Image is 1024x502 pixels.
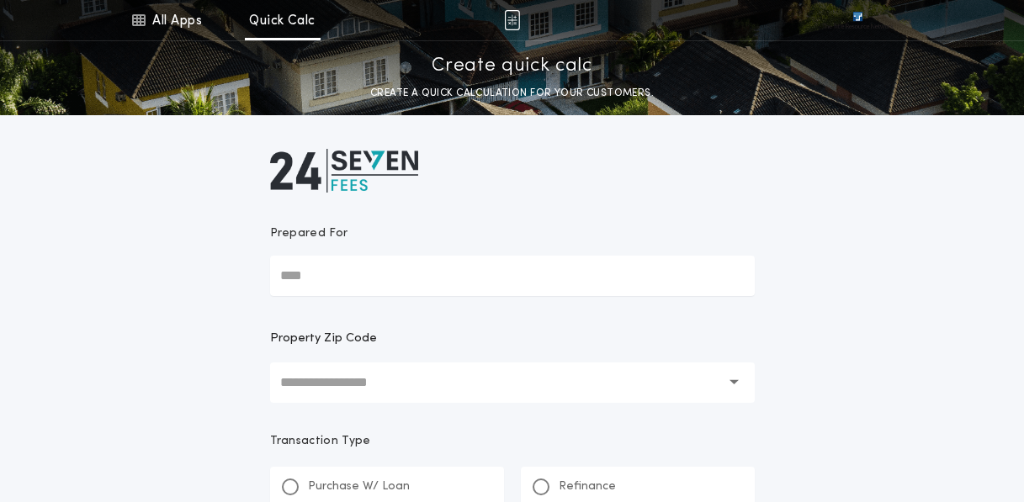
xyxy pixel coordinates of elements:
[370,85,654,102] p: CREATE A QUICK CALCULATION FOR YOUR CUSTOMERS.
[270,256,755,296] input: Prepared For
[270,329,377,349] label: Property Zip Code
[270,149,418,193] img: logo
[504,10,520,30] img: img
[270,225,348,242] p: Prepared For
[308,478,410,495] p: Purchase W/ Loan
[822,12,893,29] img: vs-icon
[270,433,755,450] p: Transaction Type
[559,478,616,495] p: Refinance
[432,53,592,80] p: Create quick calc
